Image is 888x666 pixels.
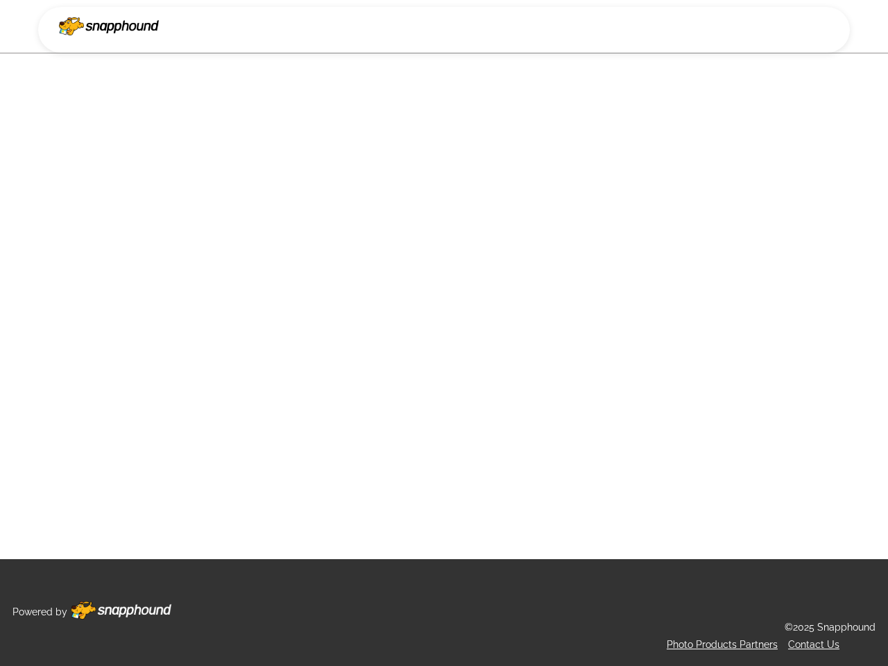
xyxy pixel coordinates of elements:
[59,17,159,35] img: Snapphound Logo
[785,619,876,636] p: ©2025 Snapphound
[12,604,67,621] p: Powered by
[71,601,171,620] img: Footer
[667,639,778,650] a: Photo Products Partners
[788,639,839,650] a: Contact Us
